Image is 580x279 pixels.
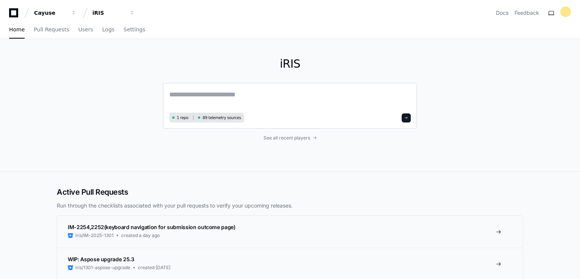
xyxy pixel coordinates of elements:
[515,9,539,17] button: Feedback
[57,187,523,197] h2: Active Pull Requests
[123,21,145,39] a: Settings
[34,27,69,32] span: Pull Requests
[138,265,170,271] span: created [DATE]
[78,27,93,32] span: Users
[203,115,241,121] span: 89 telemetry sources
[9,21,25,39] a: Home
[57,202,523,209] p: Run through the checklists associated with your pull requests to verify your upcoming releases.
[102,21,114,39] a: Logs
[31,6,80,20] button: Cayuse
[123,27,145,32] span: Settings
[89,6,138,20] button: iRIS
[163,135,417,141] a: See all recent players
[263,135,310,141] span: See all recent players
[34,21,69,39] a: Pull Requests
[177,115,189,121] span: 1 repo
[78,21,93,39] a: Users
[75,232,114,239] span: iris/IM-2025-1301
[34,9,67,17] div: Cayuse
[92,9,125,17] div: iRIS
[68,256,134,262] span: WIP: Aspose upgrade 25.3
[121,232,160,239] span: created a day ago
[163,57,417,71] h1: iRIS
[57,216,523,248] a: IM-2254,2252(keyboard navigation for submission outcome page)iris/IM-2025-1301created a day ago
[68,224,235,230] span: IM-2254,2252(keyboard navigation for submission outcome page)
[9,27,25,32] span: Home
[75,265,130,271] span: iris/1301-aspose-upgrade
[496,9,508,17] a: Docs
[102,27,114,32] span: Logs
